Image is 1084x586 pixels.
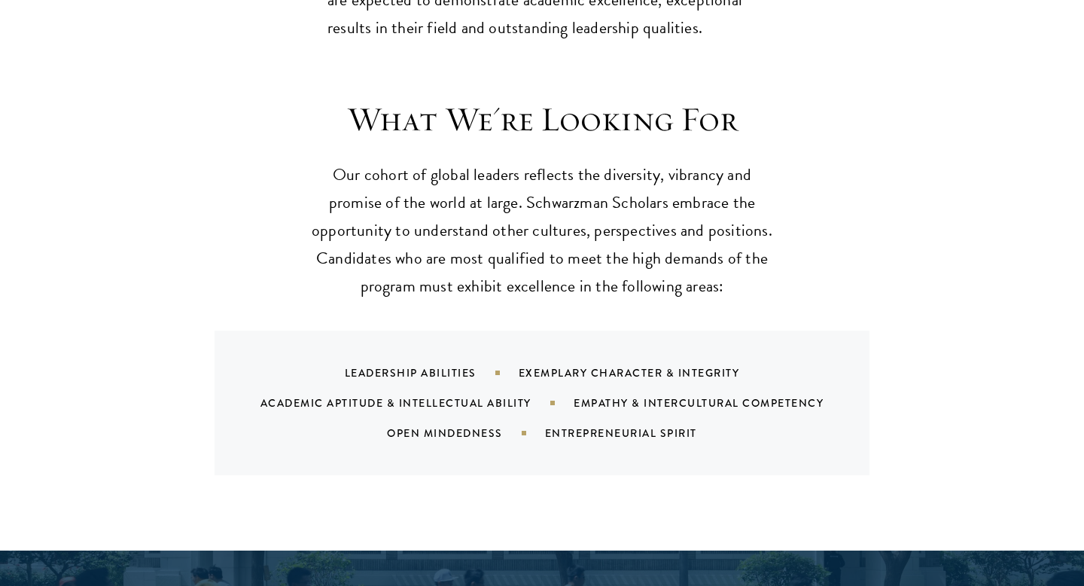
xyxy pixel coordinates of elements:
div: Exemplary Character & Integrity [519,365,778,380]
div: Leadership Abilities [345,365,519,380]
div: Academic Aptitude & Intellectual Ability [260,395,574,411]
div: Entrepreneurial Spirit [545,426,735,441]
div: Empathy & Intercultural Competency [574,395,861,411]
p: Our cohort of global leaders reflects the diversity, vibrancy and promise of the world at large. ... [309,161,775,301]
h3: What We're Looking For [309,99,775,141]
div: Open Mindedness [387,426,545,441]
